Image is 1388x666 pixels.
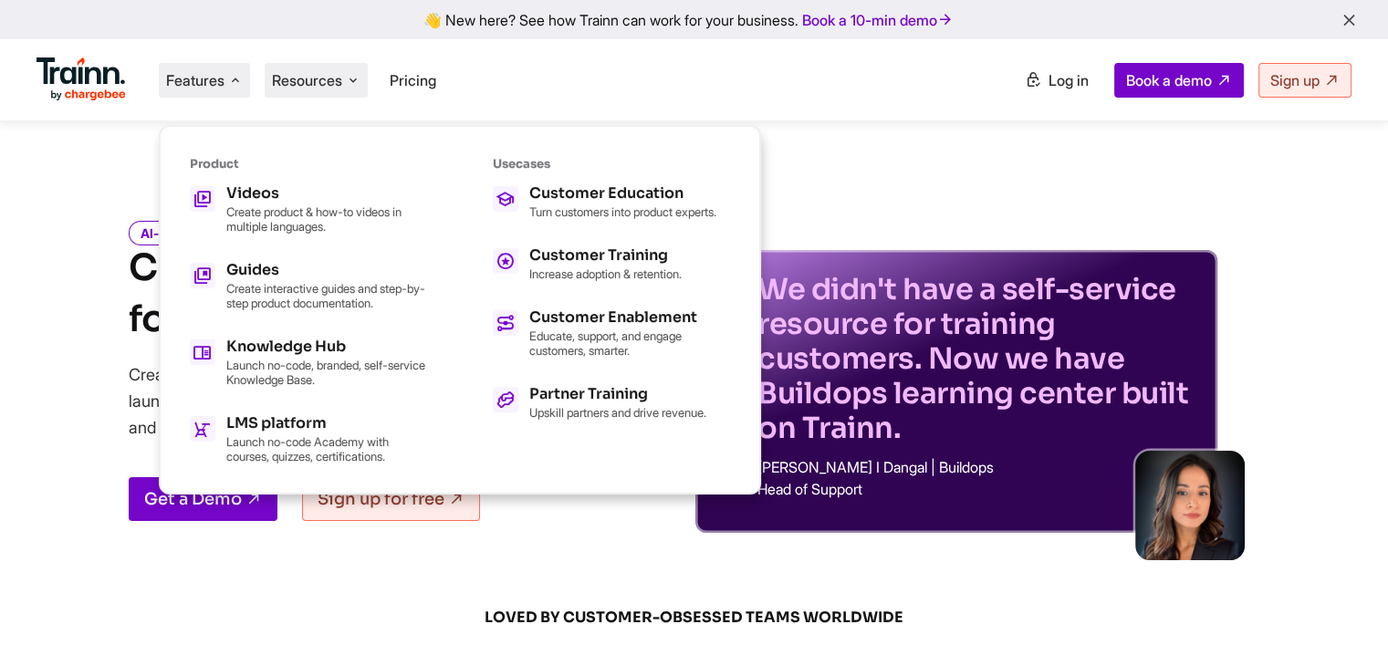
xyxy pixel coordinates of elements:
[798,7,957,33] a: Book a 10-min demo
[1135,451,1245,560] img: sabina-buildops.d2e8138.png
[190,186,427,234] a: Videos Create product & how-to videos in multiple languages.
[1258,63,1351,98] a: Sign up
[129,221,303,245] i: AI-powered and No-Code
[757,482,1195,496] p: Head of Support
[1270,71,1320,89] span: Sign up
[226,416,427,431] h5: LMS platform
[190,156,427,172] h6: Product
[529,248,682,263] h5: Customer Training
[493,310,730,358] a: Customer Enablement Educate, support, and engage customers, smarter.
[226,263,427,277] h5: Guides
[226,434,427,463] p: Launch no-code Academy with courses, quizzes, certifications.
[226,358,427,387] p: Launch no-code, branded, self-service Knowledge Base.
[757,272,1195,445] p: We didn't have a self-service resource for training customers. Now we have Buildops learning cent...
[529,266,682,281] p: Increase adoption & retention.
[493,248,730,281] a: Customer Training Increase adoption & retention.
[529,328,730,358] p: Educate, support, and engage customers, smarter.
[166,70,224,90] span: Features
[129,361,612,441] p: Create product videos and step-by-step documentation, and launch your Knowledge Base or Academy —...
[529,204,716,219] p: Turn customers into product experts.
[757,460,1195,474] p: [PERSON_NAME] I Dangal | Buildops
[1014,64,1100,97] a: Log in
[390,71,436,89] a: Pricing
[226,281,427,310] p: Create interactive guides and step-by-step product documentation.
[256,608,1132,628] span: LOVED BY CUSTOMER-OBSESSED TEAMS WORLDWIDE
[529,310,730,325] h5: Customer Enablement
[226,339,427,354] h5: Knowledge Hub
[226,186,427,201] h5: Videos
[1049,71,1089,89] span: Log in
[11,11,1377,28] div: 👋 New here? See how Trainn can work for your business.
[129,243,624,345] h1: Customer Training Platform for Modern Teams
[129,477,277,521] a: Get a Demo
[529,186,716,201] h5: Customer Education
[493,387,730,420] a: Partner Training Upskill partners and drive revenue.
[529,387,706,401] h5: Partner Training
[272,70,342,90] span: Resources
[302,477,480,521] a: Sign up for free
[190,339,427,387] a: Knowledge Hub Launch no-code, branded, self-service Knowledge Base.
[493,156,730,172] h6: Usecases
[190,263,427,310] a: Guides Create interactive guides and step-by-step product documentation.
[226,204,427,234] p: Create product & how-to videos in multiple languages.
[1114,63,1244,98] a: Book a demo
[1126,71,1212,89] span: Book a demo
[493,186,730,219] a: Customer Education Turn customers into product experts.
[37,57,126,101] img: Trainn Logo
[190,416,427,463] a: LMS platform Launch no-code Academy with courses, quizzes, certifications.
[529,405,706,420] p: Upskill partners and drive revenue.
[1297,578,1388,666] iframe: Chat Widget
